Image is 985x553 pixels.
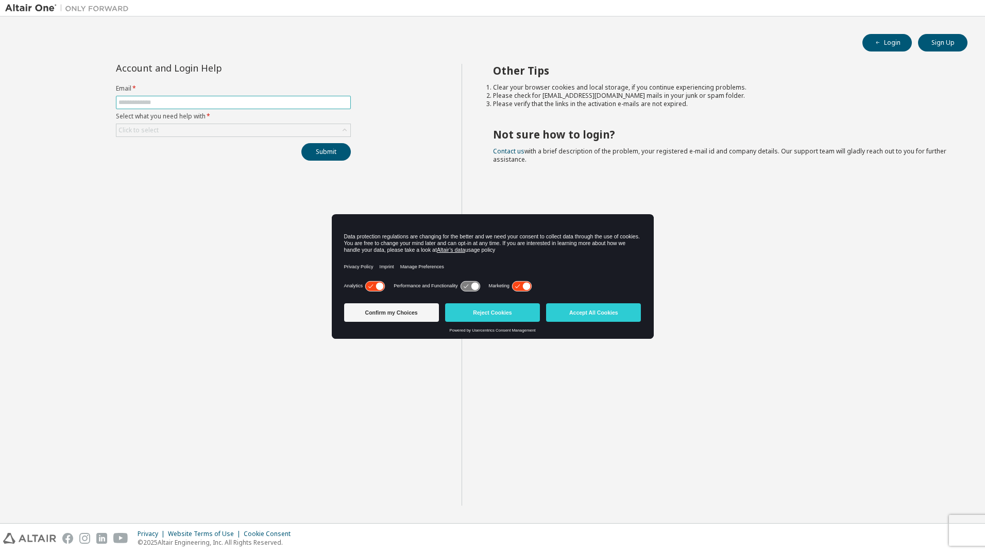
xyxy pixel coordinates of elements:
[862,34,912,51] button: Login
[918,34,967,51] button: Sign Up
[113,533,128,544] img: youtube.svg
[116,84,351,93] label: Email
[493,147,946,164] span: with a brief description of the problem, your registered e-mail id and company details. Our suppo...
[244,530,297,538] div: Cookie Consent
[79,533,90,544] img: instagram.svg
[116,112,351,120] label: Select what you need help with
[168,530,244,538] div: Website Terms of Use
[493,100,949,108] li: Please verify that the links in the activation e-mails are not expired.
[493,147,524,155] a: Contact us
[5,3,134,13] img: Altair One
[138,538,297,547] p: © 2025 Altair Engineering, Inc. All Rights Reserved.
[62,533,73,544] img: facebook.svg
[118,126,159,134] div: Click to select
[116,64,304,72] div: Account and Login Help
[138,530,168,538] div: Privacy
[493,64,949,77] h2: Other Tips
[493,92,949,100] li: Please check for [EMAIL_ADDRESS][DOMAIN_NAME] mails in your junk or spam folder.
[3,533,56,544] img: altair_logo.svg
[493,128,949,141] h2: Not sure how to login?
[301,143,351,161] button: Submit
[96,533,107,544] img: linkedin.svg
[493,83,949,92] li: Clear your browser cookies and local storage, if you continue experiencing problems.
[116,124,350,136] div: Click to select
